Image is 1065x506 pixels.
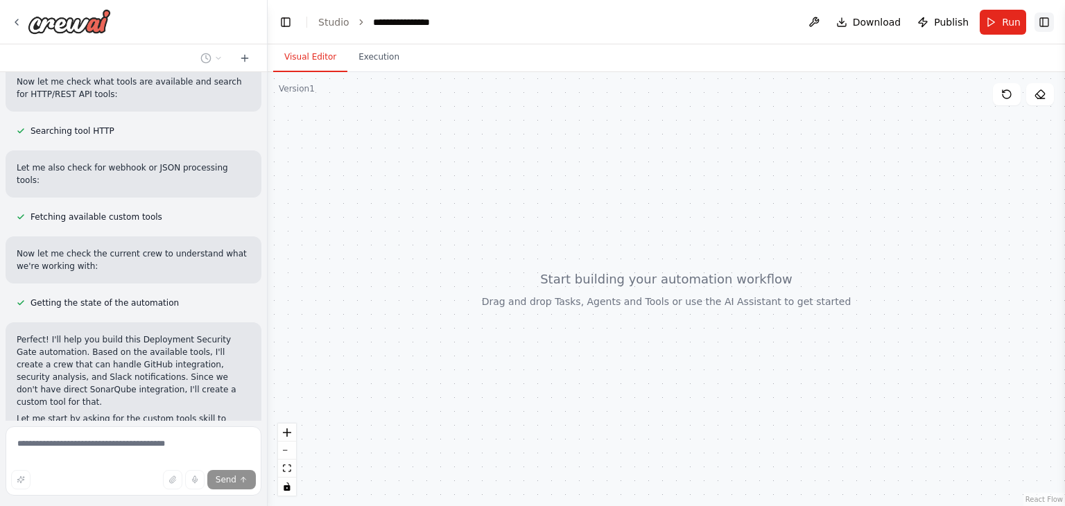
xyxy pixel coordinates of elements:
[1025,496,1063,503] a: React Flow attribution
[318,17,349,28] a: Studio
[17,247,250,272] p: Now let me check the current crew to understand what we're working with:
[278,460,296,478] button: fit view
[831,10,907,35] button: Download
[17,412,250,437] p: Let me start by asking for the custom tools skill to create
[276,12,295,32] button: Hide left sidebar
[31,125,114,137] span: Searching tool HTTP
[1002,15,1021,29] span: Run
[17,333,250,408] p: Perfect! I'll help you build this Deployment Security Gate automation. Based on the available too...
[980,10,1026,35] button: Run
[853,15,901,29] span: Download
[934,15,969,29] span: Publish
[195,50,228,67] button: Switch to previous chat
[318,15,442,29] nav: breadcrumb
[17,76,250,101] p: Now let me check what tools are available and search for HTTP/REST API tools:
[278,424,296,496] div: React Flow controls
[31,211,162,223] span: Fetching available custom tools
[278,424,296,442] button: zoom in
[185,470,205,489] button: Click to speak your automation idea
[278,478,296,496] button: toggle interactivity
[279,83,315,94] div: Version 1
[31,297,179,308] span: Getting the state of the automation
[278,442,296,460] button: zoom out
[216,474,236,485] span: Send
[347,43,410,72] button: Execution
[17,162,250,186] p: Let me also check for webhook or JSON processing tools:
[11,470,31,489] button: Improve this prompt
[207,470,256,489] button: Send
[1034,12,1054,32] button: Show right sidebar
[28,9,111,34] img: Logo
[273,43,347,72] button: Visual Editor
[912,10,974,35] button: Publish
[163,470,182,489] button: Upload files
[234,50,256,67] button: Start a new chat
